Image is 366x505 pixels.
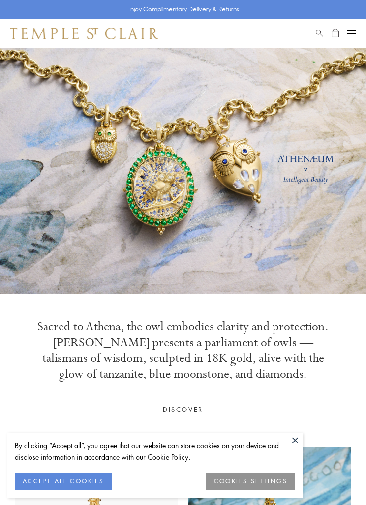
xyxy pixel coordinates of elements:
p: Enjoy Complimentary Delivery & Returns [127,4,239,14]
button: COOKIES SETTINGS [206,473,295,490]
a: Discover [149,397,217,422]
a: Search [316,28,323,39]
button: Open navigation [347,28,356,39]
button: ACCEPT ALL COOKIES [15,473,112,490]
img: Temple St. Clair [10,28,158,39]
div: By clicking “Accept all”, you agree that our website can store cookies on your device and disclos... [15,440,295,463]
p: Sacred to Athena, the owl embodies clarity and protection. [PERSON_NAME] presents a parliament of... [30,319,336,382]
a: Open Shopping Bag [332,28,339,39]
iframe: Gorgias live chat messenger [322,464,356,495]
